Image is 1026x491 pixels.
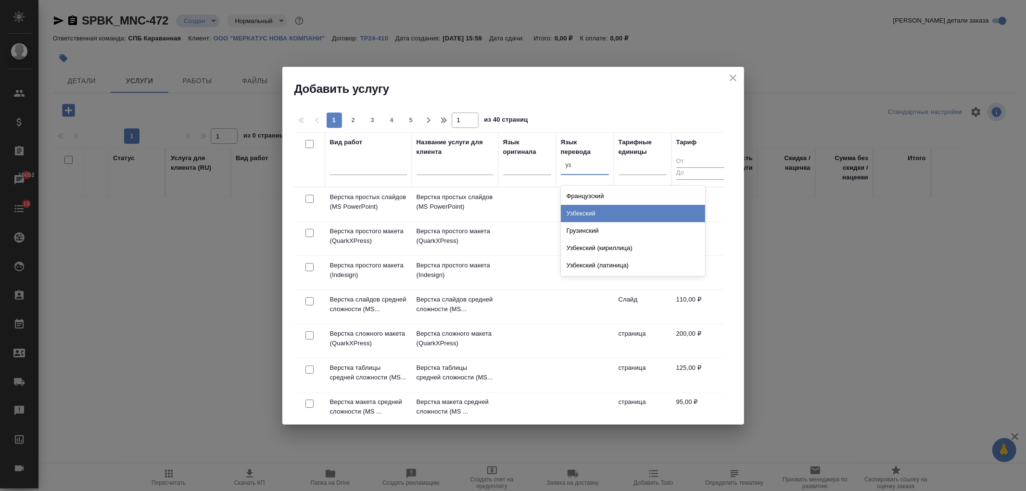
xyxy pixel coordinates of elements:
p: Верстка сложного макета (QuarkXPress) [330,329,407,348]
p: Верстка слайдов средней сложности (MS... [330,295,407,314]
p: Верстка простого макета (Indesign) [417,261,494,280]
div: Тариф [676,138,697,147]
span: 5 [404,115,419,125]
span: из 40 страниц [484,114,528,128]
p: Верстка макета средней сложности (MS ... [417,397,494,416]
button: 2 [346,113,361,128]
p: Верстка таблицы средней сложности (MS... [417,363,494,382]
div: Грузинский [561,222,705,239]
td: страница [614,392,671,426]
td: страница [614,324,671,358]
p: Верстка простого макета (QuarkXPress) [330,227,407,246]
p: Верстка таблицы средней сложности (MS... [330,363,407,382]
p: Верстка простого макета (Indesign) [330,261,407,280]
span: 4 [384,115,400,125]
button: 5 [404,113,419,128]
button: 3 [365,113,380,128]
div: Узбекский (латиница) [561,257,705,274]
div: Название услуги для клиента [417,138,494,157]
p: Верстка макета средней сложности (MS ... [330,397,407,416]
p: Верстка простых слайдов (MS PowerPoint) [417,192,494,212]
div: Вид работ [330,138,363,147]
p: Верстка простых слайдов (MS PowerPoint) [330,192,407,212]
div: Язык оригинала [503,138,551,157]
span: 2 [346,115,361,125]
p: Верстка простого макета (QuarkXPress) [417,227,494,246]
div: Язык перевода [561,138,609,157]
td: страница [614,358,671,392]
input: От [676,156,724,168]
td: 125,00 ₽ [671,358,729,392]
span: 3 [365,115,380,125]
input: До [676,167,724,179]
div: Французский [561,188,705,205]
p: Верстка слайдов средней сложности (MS... [417,295,494,314]
button: close [726,71,740,85]
div: Узбекский [561,205,705,222]
td: 95,00 ₽ [671,392,729,426]
button: 4 [384,113,400,128]
div: Тарифные единицы [619,138,667,157]
td: 110,00 ₽ [671,290,729,324]
td: Слайд [614,290,671,324]
h2: Добавить услугу [294,81,744,97]
td: 200,00 ₽ [671,324,729,358]
div: Узбекский (кириллица) [561,239,705,257]
p: Верстка сложного макета (QuarkXPress) [417,329,494,348]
